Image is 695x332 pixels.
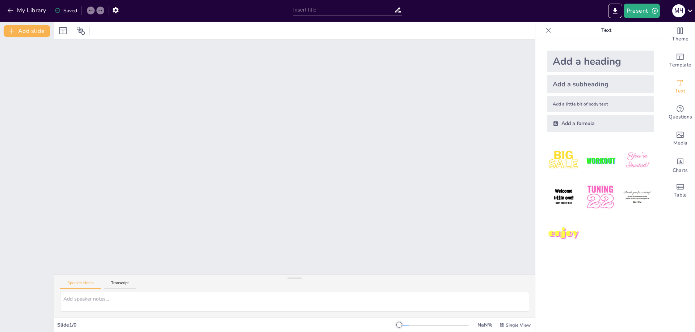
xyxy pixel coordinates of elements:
[57,25,69,36] div: Layout
[620,144,654,177] img: 3.jpeg
[666,48,695,74] div: Add ready made slides
[672,4,685,18] button: М Ч
[666,100,695,126] div: Get real-time input from your audience
[666,152,695,178] div: Add charts and graphs
[669,113,692,121] span: Questions
[554,22,658,39] p: Text
[673,139,687,147] span: Media
[672,4,685,17] div: М Ч
[293,5,394,15] input: Insert title
[547,144,581,177] img: 1.jpeg
[57,322,399,328] div: Slide 1 / 0
[104,281,136,289] button: Transcript
[620,180,654,214] img: 6.jpeg
[584,144,617,177] img: 2.jpeg
[666,126,695,152] div: Add images, graphics, shapes or video
[60,281,101,289] button: Speaker Notes
[76,26,85,35] span: Position
[669,61,691,69] span: Template
[584,180,617,214] img: 5.jpeg
[666,22,695,48] div: Change the overall theme
[666,178,695,204] div: Add a table
[506,322,531,328] span: Single View
[547,217,581,251] img: 7.jpeg
[547,51,654,72] div: Add a heading
[674,191,687,199] span: Table
[666,74,695,100] div: Add text boxes
[4,25,50,37] button: Add slide
[547,75,654,93] div: Add a subheading
[476,322,493,328] div: NaN %
[547,96,654,112] div: Add a little bit of body text
[547,180,581,214] img: 4.jpeg
[608,4,622,18] button: Export to PowerPoint
[624,4,660,18] button: Present
[5,5,49,16] button: My Library
[547,115,654,132] div: Add a formula
[675,87,685,95] span: Text
[672,35,688,43] span: Theme
[673,167,688,174] span: Charts
[55,7,77,14] div: Saved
